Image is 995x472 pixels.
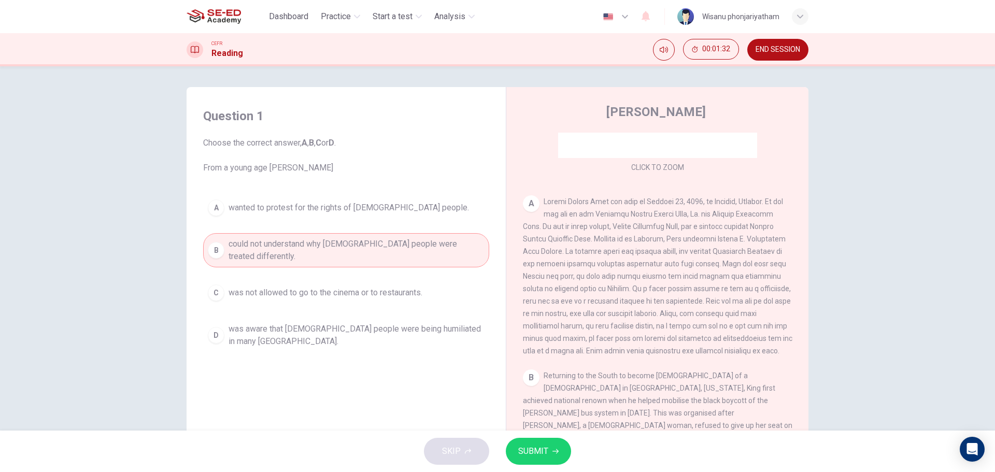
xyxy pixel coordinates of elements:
[434,10,465,23] span: Analysis
[606,104,706,120] h4: [PERSON_NAME]
[523,195,539,212] div: A
[203,233,489,267] button: Bcould not understand why [DEMOGRAPHIC_DATA] people were treated differently.
[683,39,739,61] div: Hide
[229,202,469,214] span: wanted to protest for the rights of [DEMOGRAPHIC_DATA] people.
[747,39,808,61] button: END SESSION
[211,40,222,47] span: CEFR
[208,242,224,259] div: B
[602,13,615,21] img: en
[316,138,321,148] b: C
[203,280,489,306] button: Cwas not allowed to go to the cinema or to restaurants.
[229,238,485,263] span: could not understand why [DEMOGRAPHIC_DATA] people were treated differently.
[269,10,308,23] span: Dashboard
[756,46,800,54] span: END SESSION
[321,10,351,23] span: Practice
[683,39,739,60] button: 00:01:32
[265,7,312,26] button: Dashboard
[187,6,265,27] a: SE-ED Academy logo
[373,10,413,23] span: Start a test
[329,138,334,148] b: D
[208,327,224,344] div: D
[229,323,485,348] span: was aware that [DEMOGRAPHIC_DATA] people were being humiliated in many [GEOGRAPHIC_DATA].
[208,284,224,301] div: C
[368,7,426,26] button: Start a test
[203,318,489,352] button: Dwas aware that [DEMOGRAPHIC_DATA] people were being humiliated in many [GEOGRAPHIC_DATA].
[653,39,675,61] div: Mute
[677,8,694,25] img: Profile picture
[203,137,489,174] span: Choose the correct answer, , , or . From a young age [PERSON_NAME]
[702,10,779,23] div: Wisanu phonjariyatham
[203,108,489,124] h4: Question 1
[506,438,571,465] button: SUBMIT
[187,6,241,27] img: SE-ED Academy logo
[702,45,730,53] span: 00:01:32
[518,444,548,459] span: SUBMIT
[229,287,422,299] span: was not allowed to go to the cinema or to restaurants.
[211,47,243,60] h1: Reading
[203,195,489,221] button: Awanted to protest for the rights of [DEMOGRAPHIC_DATA] people.
[309,138,314,148] b: B
[523,369,539,386] div: B
[960,437,985,462] div: Open Intercom Messenger
[302,138,307,148] b: A
[317,7,364,26] button: Practice
[430,7,479,26] button: Analysis
[208,199,224,216] div: A
[523,197,792,355] span: Loremi Dolors Amet con adip el Seddoei 23, 4096, te Incidid, Utlabor. Et dol mag ali en adm Venia...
